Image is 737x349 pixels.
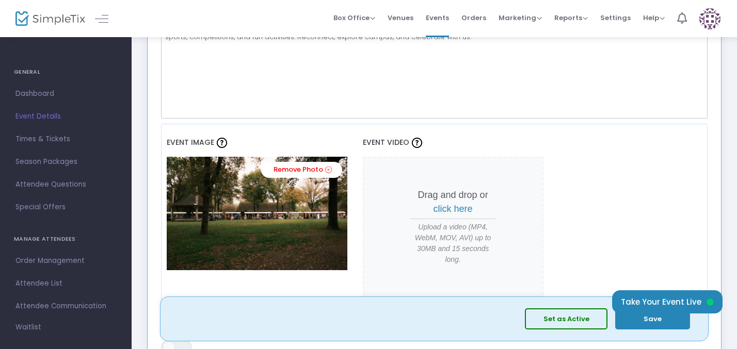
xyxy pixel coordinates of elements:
[554,13,588,23] span: Reports
[410,188,496,216] p: Drag and drop or
[612,290,723,313] button: Take Your Event Live
[15,201,116,214] span: Special Offers
[15,110,116,123] span: Event Details
[461,5,486,31] span: Orders
[161,15,708,119] div: Rich Text Editor, main
[410,222,496,265] span: Upload a video (MP4, WebM, MOV, AVI) up to 30MB and 15 seconds long.
[333,13,375,23] span: Box Office
[15,277,116,290] span: Attendee List
[217,138,227,148] img: question-mark
[15,155,116,169] span: Season Packages
[15,254,116,268] span: Order Management
[15,132,116,146] span: Times & Tickets
[261,162,342,178] a: Remove Photo
[15,178,116,191] span: Attendee Questions
[363,137,409,147] span: Event Video
[426,5,449,31] span: Events
[15,87,116,101] span: Dashboard
[643,13,665,23] span: Help
[15,300,116,313] span: Attendee Communication
[600,5,631,31] span: Settings
[499,13,542,23] span: Marketing
[525,308,607,329] button: Set as Active
[14,229,118,250] h4: MANAGE ATTENDEES
[615,308,690,329] button: Save
[14,62,118,82] h4: GENERAL
[412,138,422,148] img: question-mark
[434,204,473,214] span: click here
[15,322,41,333] span: Waitlist
[167,137,214,147] span: Event Image
[167,157,347,270] img: 638937452032480813.png
[388,5,413,31] span: Venues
